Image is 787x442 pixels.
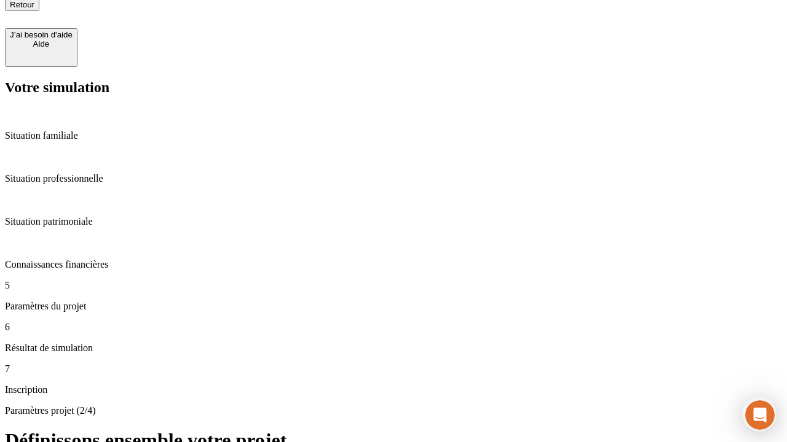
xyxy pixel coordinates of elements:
[5,405,782,416] p: Paramètres projet (2/4)
[10,30,73,39] div: J’ai besoin d'aide
[5,301,782,312] p: Paramètres du projet
[5,384,782,395] p: Inscription
[5,322,782,333] p: 6
[745,400,775,430] iframe: Intercom live chat
[5,130,782,141] p: Situation familiale
[742,397,777,432] iframe: Intercom live chat discovery launcher
[5,173,782,184] p: Situation professionnelle
[5,79,782,96] h2: Votre simulation
[5,343,782,354] p: Résultat de simulation
[5,363,782,374] p: 7
[5,280,782,291] p: 5
[5,259,782,270] p: Connaissances financières
[10,39,73,48] div: Aide
[5,28,77,67] button: J’ai besoin d'aideAide
[5,216,782,227] p: Situation patrimoniale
